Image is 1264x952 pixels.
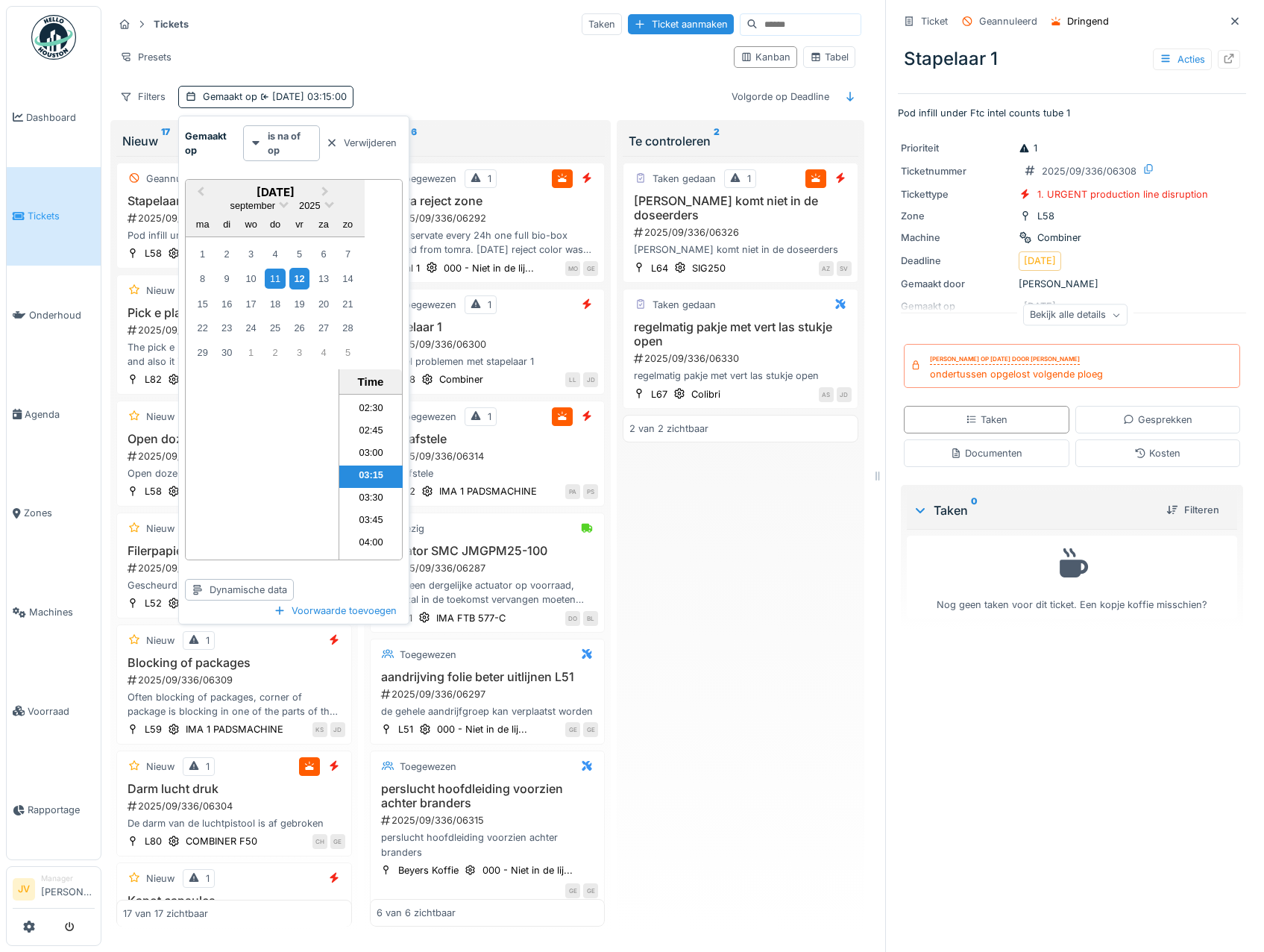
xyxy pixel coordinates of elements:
div: Bekijk alle details [1023,304,1128,326]
div: GE [565,722,580,737]
img: Badge_color-CXgf-gQk.svg [31,15,76,60]
div: Toegewezen [400,648,456,662]
div: Machine [901,231,1013,245]
li: 03:15 [339,466,403,488]
div: BL [583,611,598,626]
h3: Pick e place from spreafico [123,306,345,320]
div: GE [330,834,345,849]
div: Choose maandag 22 september 2025 [192,318,213,338]
div: Volgorde op Deadline [725,86,836,107]
div: Nieuw [146,284,174,298]
h3: [PERSON_NAME] komt niet in de doseerders [629,194,852,222]
div: Geannuleerd [146,172,204,186]
h3: perslucht hoofdleiding voorzien achter branders [377,782,599,810]
div: Choose maandag 8 september 2025 [192,269,213,289]
div: Te veel problemen met stapelaar 1 [377,354,599,369]
span: Voorraad [28,704,95,718]
div: L51 [398,722,413,736]
div: COMBINER F50 [186,834,257,848]
div: Documenten [950,446,1022,460]
div: Stapelaar 1 [898,40,1246,78]
div: Deadline [901,254,1013,268]
div: Choose donderdag 25 september 2025 [265,318,285,338]
div: 000 - Niet in de lij... [444,261,534,275]
div: Toegewezen [400,298,456,312]
sup: 17 [161,132,170,150]
div: Te controleren [629,132,852,150]
li: 03:00 [339,443,403,466]
div: Gemaakt op [203,90,347,104]
strong: is na of op [268,129,313,157]
div: Dringend [1067,14,1109,28]
span: Tickets [28,209,95,223]
div: Taken gedaan [653,298,716,312]
h2: [DATE] [186,186,365,199]
div: Nieuw [122,132,346,150]
div: Colibri [691,387,720,401]
div: 2025/09/336/06304 [126,799,345,813]
div: Taken [582,13,622,35]
div: Toegewezen [400,760,456,774]
div: Choose vrijdag 3 oktober 2025 [289,342,309,363]
li: 03:45 [339,510,403,533]
div: Choose zaterdag 27 september 2025 [313,318,333,338]
div: We observate every 24h one full bio-box rejected from tomra. [DATE] reject color was 102 but [DAT... [377,228,599,257]
div: L52 [145,596,162,610]
h3: Kapot capsules [123,894,345,908]
div: Gescheurd geblokkeerd filerpapier [123,578,345,592]
div: 000 - Niet in de lij... [482,863,573,877]
div: Ticket aanmaken [628,14,734,34]
div: Gemaakt door [901,277,1013,291]
div: Manager [41,873,95,884]
div: 2025/09/336/06292 [380,211,599,225]
li: 02:45 [339,421,403,443]
div: [PERSON_NAME] op [DATE] door [PERSON_NAME] [930,354,1080,365]
div: IMA FTB 577-C [436,611,506,625]
ul: Time [339,395,403,560]
div: GE [583,261,598,276]
li: 04:00 [339,533,403,555]
sup: 0 [971,501,978,519]
h3: regelmatig pakje met vert las stukje open [629,320,852,348]
div: Verwijderen [320,133,403,153]
div: Choose maandag 1 september 2025 [192,244,213,264]
div: L58 [145,246,162,260]
div: Choose vrijdag 19 september 2025 [289,294,309,314]
div: Mes afstele [377,466,599,480]
div: Zone [901,209,1013,223]
div: 1 [488,298,491,312]
div: Pod infill under Ftc intel counts tube 1 [123,228,345,242]
div: GE [583,722,598,737]
div: Kanban [741,50,790,64]
div: SV [837,261,852,276]
div: Nieuw [146,410,174,424]
div: Bezig [376,132,600,150]
div: 2025/09/336/06315 [380,813,599,827]
span: september [230,200,275,211]
div: donderdag [265,214,285,234]
div: Choose woensdag 1 oktober 2025 [241,342,261,363]
h3: Stapelaar 1 [377,320,599,334]
li: JV [13,878,35,901]
div: Combiner [1037,231,1081,245]
div: ondertussen opgelost volgende ploeg [930,367,1103,381]
span: Agenda [25,407,95,422]
div: Month september, 2025 [190,242,359,364]
div: 1. URGENT production line disruption [1037,187,1208,201]
div: DO [565,611,580,626]
div: L82 [145,372,162,386]
li: 03:30 [339,488,403,510]
div: 1 [747,172,751,186]
div: Toegewezen [400,410,456,424]
div: maandag [192,214,213,234]
div: Choose dinsdag 16 september 2025 [217,294,237,314]
div: Gesprekken [1123,413,1192,427]
div: Nog geen taken voor dit ticket. Een kopje koffie misschien? [916,542,1227,612]
div: L58 [1037,209,1054,223]
span: [DATE] 03:15:00 [257,91,347,102]
div: 2025/09/336/06300 [380,337,599,351]
span: Zones [24,506,95,520]
div: 2025/09/336/06287 [380,561,599,575]
div: MO [565,261,580,276]
div: 2025/09/336/06326 [632,225,852,239]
